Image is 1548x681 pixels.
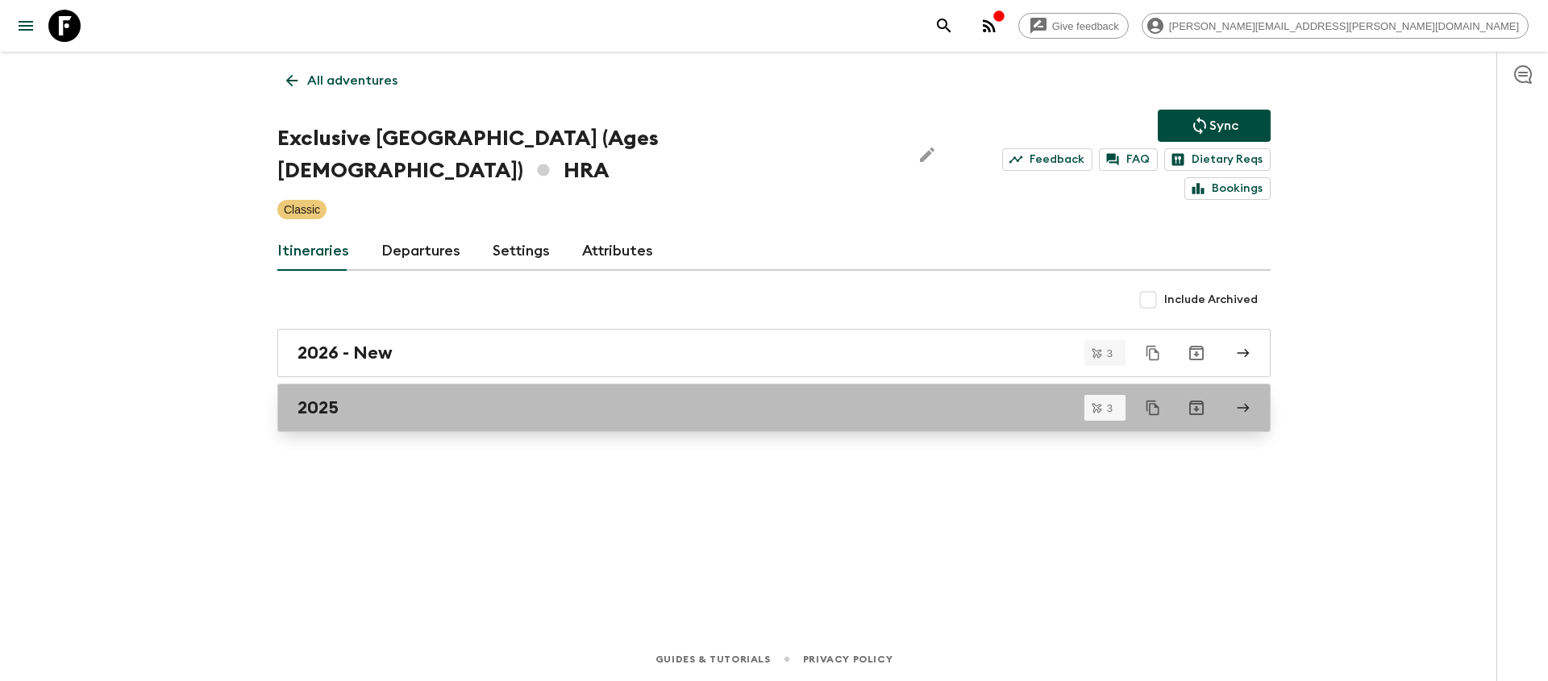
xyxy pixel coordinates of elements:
a: Guides & Tutorials [655,650,771,668]
h2: 2025 [298,397,339,418]
div: [PERSON_NAME][EMAIL_ADDRESS][PERSON_NAME][DOMAIN_NAME] [1142,13,1529,39]
button: Sync adventure departures to the booking engine [1158,110,1271,142]
a: FAQ [1099,148,1158,171]
button: Duplicate [1138,338,1167,367]
button: Duplicate [1138,393,1167,422]
a: Dietary Reqs [1164,148,1271,171]
h2: 2026 - New [298,343,393,363]
span: Include Archived [1164,292,1258,308]
a: Settings [493,232,550,271]
p: Classic [284,201,320,218]
a: Itineraries [277,232,349,271]
button: Archive [1180,392,1213,424]
span: 3 [1097,348,1122,359]
button: menu [10,10,42,42]
a: Give feedback [1018,13,1129,39]
button: Edit Adventure Title [911,122,943,187]
span: 3 [1097,403,1122,413]
a: All adventures [277,64,406,97]
p: All adventures [307,71,397,90]
button: search adventures [928,10,960,42]
a: Feedback [1002,148,1092,171]
a: Departures [381,232,460,271]
span: Give feedback [1043,20,1128,32]
button: Archive [1180,337,1213,369]
a: 2026 - New [277,329,1271,377]
p: Sync [1209,116,1238,135]
a: Bookings [1184,177,1271,200]
a: Privacy Policy [803,650,893,668]
h1: Exclusive [GEOGRAPHIC_DATA] (Ages [DEMOGRAPHIC_DATA]) HRA [277,122,898,187]
a: Attributes [582,232,653,271]
span: [PERSON_NAME][EMAIL_ADDRESS][PERSON_NAME][DOMAIN_NAME] [1160,20,1528,32]
a: 2025 [277,384,1271,432]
